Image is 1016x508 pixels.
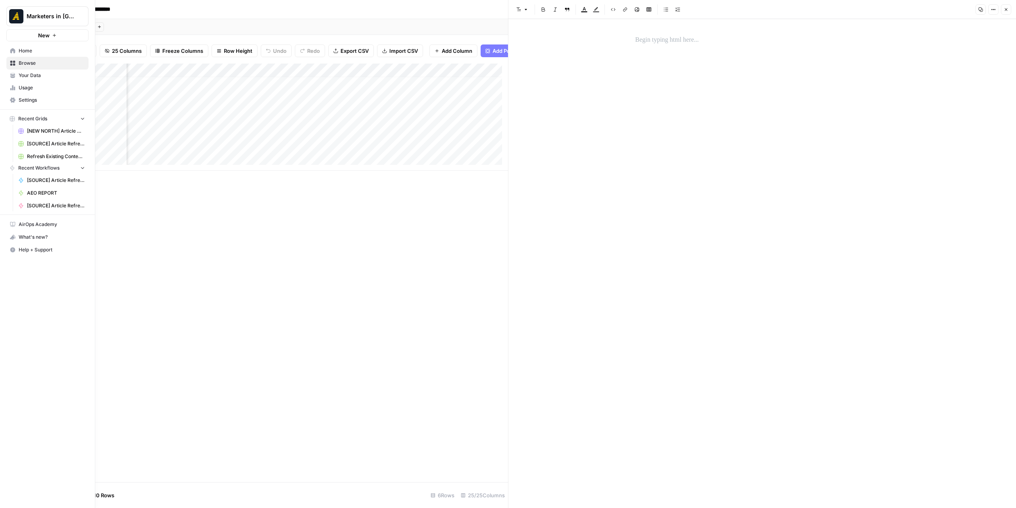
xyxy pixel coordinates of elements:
[427,489,458,502] div: 6 Rows
[493,47,536,55] span: Add Power Agent
[27,127,85,135] span: [NEW NORTH] Article Writing - Keyword Driven Articles Grid
[27,202,85,209] span: [SOURCE] Article Refresh Suggestions
[481,44,541,57] button: Add Power Agent
[6,29,89,41] button: New
[15,187,89,199] a: AEO REPORT
[6,69,89,82] a: Your Data
[9,9,23,23] img: Marketers in Demand Logo
[389,47,418,55] span: Import CSV
[212,44,258,57] button: Row Height
[15,174,89,187] a: [SOURCE] Article Refresh V2
[162,47,203,55] span: Freeze Columns
[19,47,85,54] span: Home
[27,153,85,160] span: Refresh Existing Content (DELETE)
[19,60,85,67] span: Browse
[18,115,47,122] span: Recent Grids
[429,44,477,57] button: Add Column
[19,84,85,91] span: Usage
[27,177,85,184] span: [SOURCE] Article Refresh V2
[15,137,89,150] a: [SOURCE] Article Refresh Grid WIP
[19,72,85,79] span: Your Data
[27,12,75,20] span: Marketers in [GEOGRAPHIC_DATA]
[273,47,287,55] span: Undo
[27,189,85,197] span: AEO REPORT
[19,246,85,253] span: Help + Support
[6,231,89,243] button: What's new?
[38,31,50,39] span: New
[7,231,88,243] div: What's new?
[261,44,292,57] button: Undo
[112,47,142,55] span: 25 Columns
[150,44,208,57] button: Freeze Columns
[224,47,252,55] span: Row Height
[6,243,89,256] button: Help + Support
[442,47,472,55] span: Add Column
[6,94,89,106] a: Settings
[19,97,85,104] span: Settings
[341,47,369,55] span: Export CSV
[6,81,89,94] a: Usage
[6,44,89,57] a: Home
[6,162,89,174] button: Recent Workflows
[6,218,89,231] a: AirOps Academy
[377,44,423,57] button: Import CSV
[307,47,320,55] span: Redo
[15,150,89,163] a: Refresh Existing Content (DELETE)
[100,44,147,57] button: 25 Columns
[18,164,60,172] span: Recent Workflows
[27,140,85,147] span: [SOURCE] Article Refresh Grid WIP
[15,125,89,137] a: [NEW NORTH] Article Writing - Keyword Driven Articles Grid
[458,489,508,502] div: 25/25 Columns
[6,113,89,125] button: Recent Grids
[295,44,325,57] button: Redo
[6,6,89,26] button: Workspace: Marketers in Demand
[19,221,85,228] span: AirOps Academy
[15,199,89,212] a: [SOURCE] Article Refresh Suggestions
[83,491,114,499] span: Add 10 Rows
[6,57,89,70] a: Browse
[328,44,374,57] button: Export CSV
